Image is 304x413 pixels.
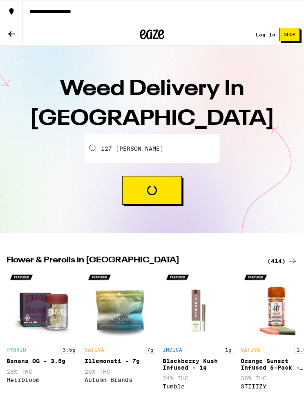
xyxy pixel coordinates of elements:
div: Blackberry Kush Infused - 1g [163,358,234,371]
a: Shop [275,28,304,41]
span: [GEOGRAPHIC_DATA] [30,108,275,130]
p: 7g [145,346,156,354]
button: Shop [279,28,300,41]
div: Illemonati - 7g [85,358,156,364]
input: Enter your delivery address [85,134,219,163]
p: SATIVA [85,347,104,352]
p: 28% THC [7,368,78,375]
div: Open page for Illemonati - 7g from Autumn Brands [85,270,156,394]
p: HYBRID [7,347,26,352]
h2: Flower & Prerolls in [GEOGRAPHIC_DATA] [7,256,257,266]
div: Open page for Banana OG - 3.5g from Heirbloom [7,270,78,394]
div: Autumn Brands [85,377,156,383]
p: SATIVA [241,347,260,352]
img: Autumn Brands - Illemonati - 7g [85,270,156,342]
p: 24% THC [163,375,234,381]
img: Heirbloom - Banana OG - 3.5g [7,270,78,342]
img: Tumble - Blackberry Kush Infused - 1g [163,270,234,342]
a: (414) [267,256,297,266]
p: 3.5g [60,346,78,354]
a: Log In [256,32,275,37]
h1: Weed Delivery In [9,74,295,134]
div: Banana OG - 3.5g [7,358,78,364]
div: Heirbloom [7,377,78,383]
p: 1g [223,346,234,354]
span: Shop [284,32,295,37]
p: INDICA [163,347,182,352]
div: Open page for Blackberry Kush Infused - 1g from Tumble [163,270,234,394]
div: Tumble [163,383,234,390]
p: 26% THC [85,368,156,375]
